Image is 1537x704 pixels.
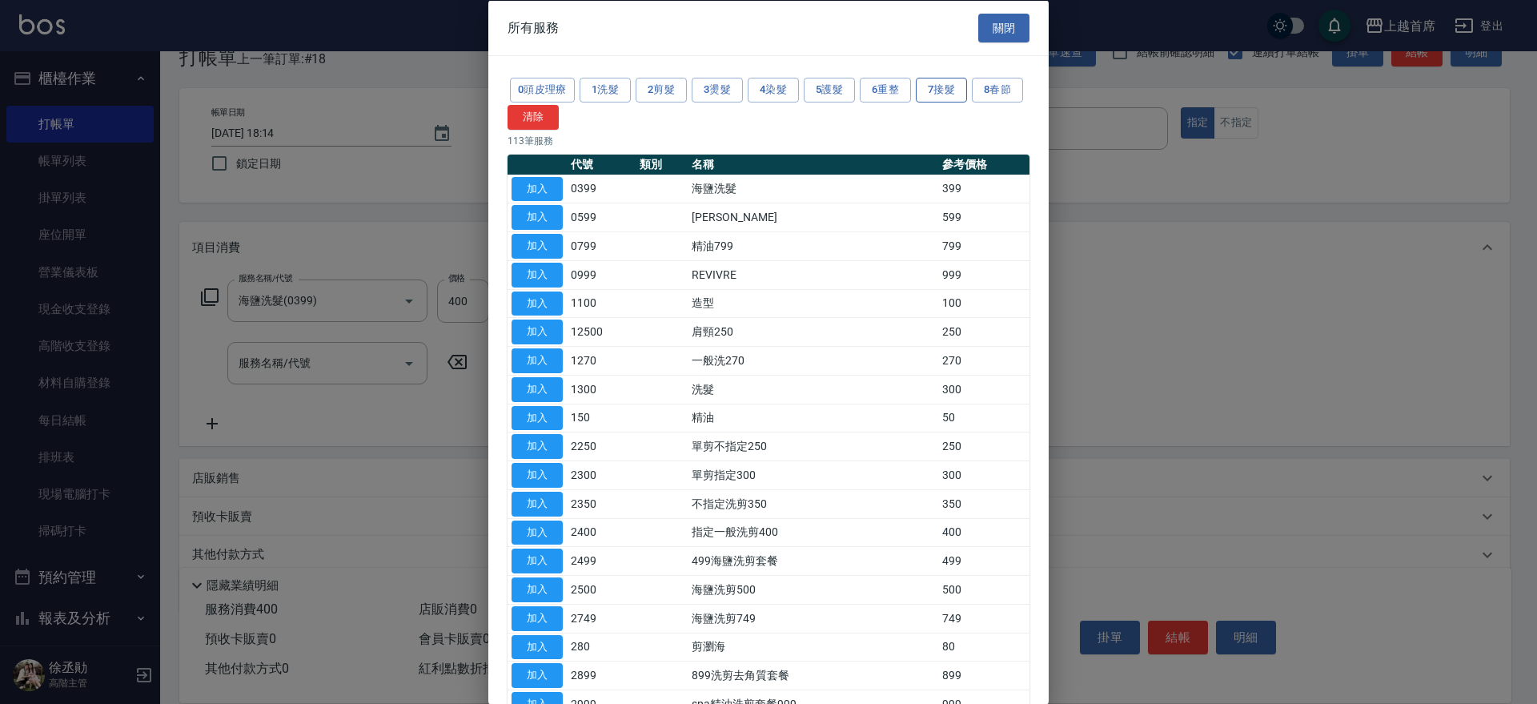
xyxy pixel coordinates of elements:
[567,375,636,404] td: 1300
[510,78,575,103] button: 0頭皮理療
[567,432,636,461] td: 2250
[567,546,636,575] td: 2499
[860,78,911,103] button: 6重整
[972,78,1023,103] button: 8春節
[512,176,563,201] button: 加入
[688,289,938,318] td: 造型
[938,604,1029,633] td: 749
[567,317,636,346] td: 12500
[938,633,1029,662] td: 80
[688,260,938,289] td: REVIVRE
[512,376,563,401] button: 加入
[938,317,1029,346] td: 250
[567,461,636,489] td: 2300
[688,346,938,375] td: 一般洗270
[692,78,743,103] button: 3燙髮
[567,154,636,175] th: 代號
[512,291,563,316] button: 加入
[512,663,563,688] button: 加入
[938,346,1029,375] td: 270
[938,461,1029,489] td: 300
[978,13,1029,42] button: 關閉
[567,289,636,318] td: 1100
[567,346,636,375] td: 1270
[636,78,687,103] button: 2剪髮
[748,78,799,103] button: 4染髮
[567,489,636,518] td: 2350
[512,634,563,659] button: 加入
[567,231,636,260] td: 0799
[688,661,938,690] td: 899洗剪去角質套餐
[512,405,563,430] button: 加入
[938,575,1029,604] td: 500
[938,154,1029,175] th: 參考價格
[688,231,938,260] td: 精油799
[512,434,563,459] button: 加入
[580,78,631,103] button: 1洗髮
[938,489,1029,518] td: 350
[938,231,1029,260] td: 799
[567,518,636,547] td: 2400
[688,375,938,404] td: 洗髮
[567,175,636,203] td: 0399
[688,154,938,175] th: 名稱
[688,546,938,575] td: 499海鹽洗剪套餐
[567,661,636,690] td: 2899
[938,661,1029,690] td: 899
[508,133,1029,147] p: 113 筆服務
[688,633,938,662] td: 剪瀏海
[636,154,688,175] th: 類別
[512,320,563,344] button: 加入
[567,575,636,604] td: 2500
[688,575,938,604] td: 海鹽洗剪500
[688,432,938,461] td: 單剪不指定250
[512,262,563,287] button: 加入
[567,260,636,289] td: 0999
[938,518,1029,547] td: 400
[688,604,938,633] td: 海鹽洗剪749
[512,463,563,488] button: 加入
[938,404,1029,432] td: 50
[688,518,938,547] td: 指定一般洗剪400
[567,633,636,662] td: 280
[938,375,1029,404] td: 300
[916,78,967,103] button: 7接髮
[512,520,563,545] button: 加入
[688,203,938,231] td: [PERSON_NAME]
[938,289,1029,318] td: 100
[688,461,938,489] td: 單剪指定300
[512,577,563,602] button: 加入
[512,348,563,373] button: 加入
[508,19,559,35] span: 所有服務
[938,175,1029,203] td: 399
[512,234,563,259] button: 加入
[512,549,563,573] button: 加入
[567,203,636,231] td: 0599
[512,491,563,516] button: 加入
[512,605,563,630] button: 加入
[938,546,1029,575] td: 499
[567,404,636,432] td: 150
[567,604,636,633] td: 2749
[938,260,1029,289] td: 999
[688,317,938,346] td: 肩頸250
[688,175,938,203] td: 海鹽洗髮
[938,203,1029,231] td: 599
[804,78,855,103] button: 5護髮
[938,432,1029,461] td: 250
[508,104,559,129] button: 清除
[512,205,563,230] button: 加入
[688,404,938,432] td: 精油
[688,489,938,518] td: 不指定洗剪350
